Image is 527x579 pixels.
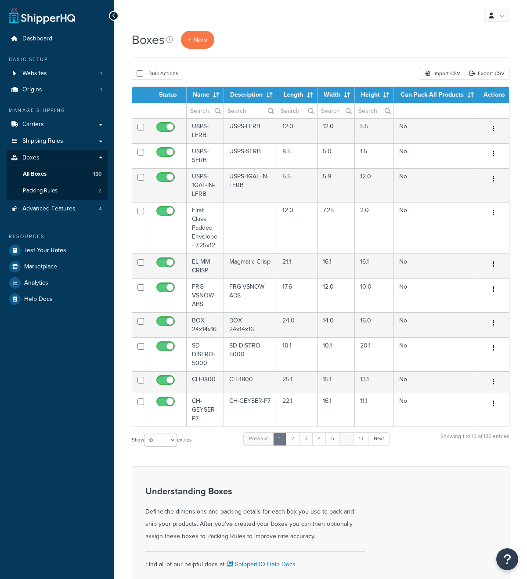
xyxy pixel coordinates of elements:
span: Websites [22,70,47,77]
td: 22.1 [277,393,318,427]
li: Origins [7,82,108,98]
span: Carriers [22,121,44,128]
td: No [394,393,478,427]
td: 16.1 [318,393,355,427]
button: Open Resource Center [496,548,518,570]
a: Carriers [7,116,108,133]
td: No [394,312,478,337]
th: Description : activate to sort column ascending [224,87,278,103]
td: No [394,143,478,168]
td: 2.0 [355,202,394,253]
input: Search [355,103,394,118]
input: Search [277,103,317,118]
td: 10.1 [318,337,355,371]
div: Define the dimensions and packing details for each box you use to pack and ship your products. Af... [145,486,365,543]
td: SD-DISTRO-5000 [224,337,278,371]
a: 5 [325,432,340,445]
span: All Boxes [23,170,47,178]
td: 11.1 [355,393,394,427]
td: USPS-1GAL-IN-LFRB [224,168,278,202]
a: Analytics [7,275,108,291]
a: Test Your Rates [7,242,108,258]
h3: Understanding Boxes [145,486,365,496]
td: 7.25 [318,202,355,253]
span: 2 [98,187,101,195]
span: Marketplace [24,263,57,271]
a: 2 [285,432,300,445]
th: Name : activate to sort column ascending [187,87,224,103]
td: USPS-SFRB [187,143,224,168]
td: 5.5 [277,168,318,202]
td: 12.0 [318,279,355,312]
a: Export CSV [465,67,509,80]
a: ShipperHQ Help Docs [226,560,296,569]
td: 12.0 [277,118,318,143]
a: 3 [299,432,313,445]
a: Advanced Features 4 [7,201,108,217]
div: Showing 1 to 10 of 130 entries [440,431,509,450]
th: Length : activate to sort column ascending [277,87,318,103]
a: ShipperHQ Home [9,7,75,24]
td: No [394,202,478,253]
a: All Boxes 130 [7,166,108,182]
td: 24.0 [277,312,318,337]
li: Dashboard [7,31,108,47]
th: Can Pack All Products : activate to sort column ascending [394,87,478,103]
a: Previous [243,432,274,445]
td: No [394,279,478,312]
li: Marketplace [7,259,108,275]
span: Analytics [24,279,48,287]
td: USPS-LFRB [187,118,224,143]
th: Width : activate to sort column ascending [318,87,355,103]
span: 4 [99,205,102,213]
input: Search [187,103,224,118]
span: 130 [93,170,101,178]
span: Boxes [22,154,40,162]
td: USPS-SFRB [224,143,278,168]
h1: Boxes [132,31,165,48]
span: + New [188,35,207,45]
a: Help Docs [7,291,108,307]
td: 20.1 [355,337,394,371]
li: Boxes [7,150,108,200]
td: USPS-1GAL-IN-LFRB [187,168,224,202]
td: 10.1 [277,337,318,371]
td: BOX - 24x14x16 [187,312,224,337]
input: Search [318,103,354,118]
a: Origins 1 [7,82,108,98]
a: 4 [312,432,326,445]
td: 21.1 [277,253,318,279]
select: Showentries [144,434,177,447]
span: Dashboard [22,35,52,43]
th: Height : activate to sort column ascending [355,87,394,103]
td: CH-1800 [224,371,278,393]
td: FRG-VSNOW-ABS [224,279,278,312]
td: No [394,168,478,202]
td: 16.1 [318,253,355,279]
td: 17.6 [277,279,318,312]
td: 25.1 [277,371,318,393]
td: No [394,118,478,143]
td: 12.0 [355,168,394,202]
div: Basic Setup [7,56,108,63]
a: Shipping Rules [7,133,108,149]
button: Bulk Actions [132,67,183,80]
th: Status [149,87,187,103]
span: Packing Rules [23,187,58,195]
span: Shipping Rules [22,138,63,145]
td: 16.0 [355,312,394,337]
span: 1 [100,70,102,77]
span: Test Your Rates [24,247,66,254]
td: CH-GEYSER-P7 [187,393,224,427]
a: Next [368,432,390,445]
td: BOX - 24x14x16 [224,312,278,337]
div: Manage Shipping [7,107,108,114]
li: All Boxes [7,166,108,182]
td: 1.5 [355,143,394,168]
span: Advanced Features [22,205,76,213]
td: EL-MM-CRISP [187,253,224,279]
